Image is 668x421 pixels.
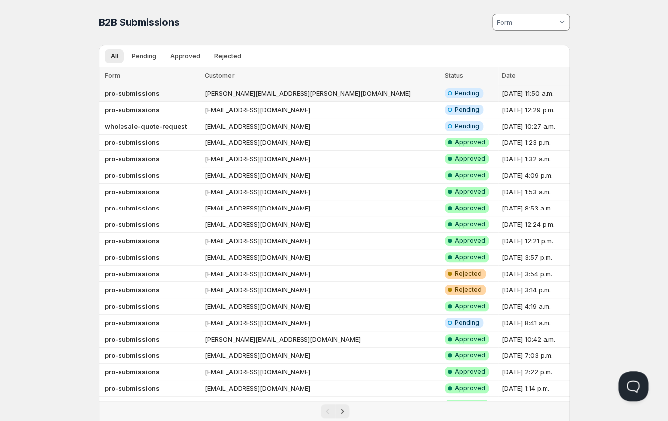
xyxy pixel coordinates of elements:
td: [DATE] 12:29 p.m. [498,102,569,118]
b: pro-submissions [105,155,160,163]
span: Approved [455,171,485,179]
span: Form [105,72,120,79]
td: [EMAIL_ADDRESS][DOMAIN_NAME] [202,118,442,135]
b: pro-submissions [105,319,160,327]
span: Pending [455,122,479,130]
span: Pending [455,319,479,327]
span: Approved [455,302,485,310]
td: [DATE] 8:41 a.m. [498,315,569,331]
b: pro-submissions [105,237,160,245]
td: [DATE] 12:24 p.m. [498,216,569,233]
td: [EMAIL_ADDRESS][DOMAIN_NAME] [202,298,442,315]
span: Approved [455,155,485,163]
span: Pending [455,106,479,114]
td: [EMAIL_ADDRESS][DOMAIN_NAME] [202,233,442,249]
span: Rejected [455,270,482,278]
td: [PERSON_NAME][EMAIL_ADDRESS][DOMAIN_NAME] [202,331,442,348]
span: Rejected [455,286,482,294]
span: B2B Submissions [99,16,180,28]
span: Approved [455,335,485,343]
b: pro-submissions [105,335,160,343]
span: Approved [455,351,485,359]
span: All [111,52,118,60]
td: [DATE] 4:09 p.m. [498,167,569,184]
td: [EMAIL_ADDRESS][DOMAIN_NAME] [202,315,442,331]
span: Approved [455,368,485,376]
b: pro-submissions [105,171,160,179]
td: [DATE] 1:23 p.m. [498,135,569,151]
b: pro-submissions [105,368,160,376]
b: wholesale-quote-request [105,122,187,130]
span: Approved [455,384,485,392]
td: [EMAIL_ADDRESS][DOMAIN_NAME] [202,167,442,184]
b: pro-submissions [105,253,160,261]
td: [DATE] 12:21 p.m. [498,233,569,249]
td: [DATE] 10:27 a.m. [498,118,569,135]
td: [EMAIL_ADDRESS][DOMAIN_NAME] [202,200,442,216]
b: pro-submissions [105,89,160,97]
b: pro-submissions [105,188,160,196]
b: pro-submissions [105,351,160,359]
span: Status [445,72,463,79]
button: Next [335,404,349,418]
td: [DATE] 11:50 a.m. [498,85,569,102]
span: Approved [455,237,485,245]
span: Approved [455,220,485,228]
td: [DATE] 7:15 p.m. [498,397,569,413]
input: Form [495,14,557,30]
td: [DATE] 3:57 p.m. [498,249,569,266]
td: [EMAIL_ADDRESS][DOMAIN_NAME] [202,184,442,200]
td: [EMAIL_ADDRESS][DOMAIN_NAME] [202,364,442,380]
td: [DATE] 8:53 a.m. [498,200,569,216]
td: [EMAIL_ADDRESS][DOMAIN_NAME] [202,102,442,118]
span: Pending [455,89,479,97]
td: [EMAIL_ADDRESS][DOMAIN_NAME] [202,151,442,167]
b: pro-submissions [105,139,160,146]
iframe: Help Scout Beacon - Open [618,371,648,401]
span: Pending [132,52,156,60]
td: [EMAIL_ADDRESS][DOMAIN_NAME] [202,282,442,298]
b: pro-submissions [105,270,160,278]
td: [EMAIL_ADDRESS][DOMAIN_NAME] [202,380,442,397]
td: [EMAIL_ADDRESS][DOMAIN_NAME] [202,348,442,364]
td: [DATE] 3:14 p.m. [498,282,569,298]
b: pro-submissions [105,204,160,212]
td: [EMAIL_ADDRESS][DOMAIN_NAME] [202,249,442,266]
td: [EMAIL_ADDRESS][DOMAIN_NAME] [202,266,442,282]
b: pro-submissions [105,384,160,392]
td: [DATE] 10:42 a.m. [498,331,569,348]
span: Date [501,72,515,79]
td: [EMAIL_ADDRESS][DOMAIN_NAME] [202,135,442,151]
b: pro-submissions [105,302,160,310]
td: [PERSON_NAME][EMAIL_ADDRESS][PERSON_NAME][DOMAIN_NAME] [202,85,442,102]
td: [DATE] 1:32 a.m. [498,151,569,167]
span: Approved [455,188,485,196]
span: Approved [455,253,485,261]
td: [DATE] 1:53 a.m. [498,184,569,200]
td: [DATE] 2:22 p.m. [498,364,569,380]
span: Approved [455,204,485,212]
td: [DATE] 3:54 p.m. [498,266,569,282]
nav: Pagination [99,401,570,421]
b: pro-submissions [105,106,160,114]
td: [DATE] 7:03 p.m. [498,348,569,364]
td: [EMAIL_ADDRESS][DOMAIN_NAME] [202,216,442,233]
td: [PERSON_NAME][EMAIL_ADDRESS][DOMAIN_NAME] [202,397,442,413]
b: pro-submissions [105,220,160,228]
b: pro-submissions [105,286,160,294]
span: Rejected [214,52,241,60]
span: Approved [455,139,485,146]
span: Customer [205,72,234,79]
td: [DATE] 1:14 p.m. [498,380,569,397]
span: Approved [170,52,200,60]
td: [DATE] 4:19 a.m. [498,298,569,315]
